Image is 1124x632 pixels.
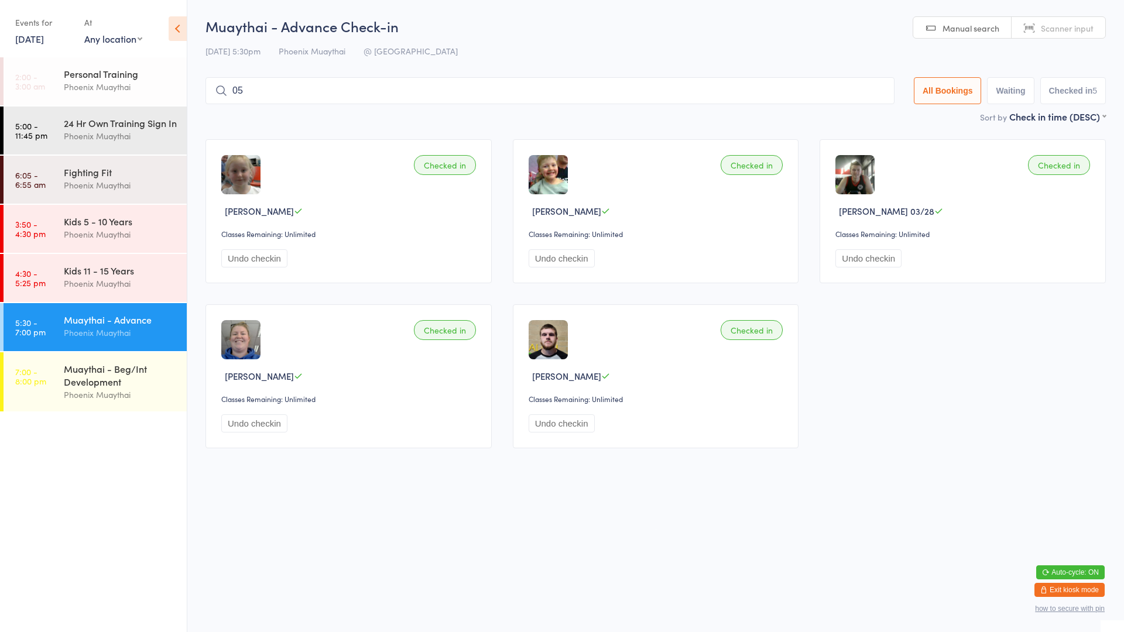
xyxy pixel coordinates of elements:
[279,45,345,57] span: Phoenix Muaythai
[64,116,177,129] div: 24 Hr Own Training Sign In
[64,80,177,94] div: Phoenix Muaythai
[721,320,783,340] div: Checked in
[221,249,287,267] button: Undo checkin
[221,320,261,359] img: image1722655395.png
[1040,77,1106,104] button: Checked in5
[64,313,177,326] div: Muaythai - Advance
[64,166,177,178] div: Fighting Fit
[84,32,142,45] div: Any location
[4,254,187,302] a: 4:30 -5:25 pmKids 11 - 15 YearsPhoenix Muaythai
[1036,565,1105,579] button: Auto-cycle: ON
[980,111,1007,123] label: Sort by
[835,155,875,194] img: image1722655067.png
[1035,604,1105,613] button: how to secure with pin
[15,170,46,189] time: 6:05 - 6:55 am
[64,67,177,80] div: Personal Training
[4,205,187,253] a: 3:50 -4:30 pmKids 5 - 10 YearsPhoenix Muaythai
[1041,22,1094,34] span: Scanner input
[221,414,287,432] button: Undo checkin
[4,156,187,204] a: 6:05 -6:55 amFighting FitPhoenix Muaythai
[529,394,787,404] div: Classes Remaining: Unlimited
[15,121,47,140] time: 5:00 - 11:45 pm
[225,370,294,382] span: [PERSON_NAME]
[914,77,982,104] button: All Bookings
[529,320,568,359] img: image1722655087.png
[221,394,479,404] div: Classes Remaining: Unlimited
[839,205,934,217] span: [PERSON_NAME] 03/28
[4,57,187,105] a: 2:00 -3:00 amPersonal TrainingPhoenix Muaythai
[15,13,73,32] div: Events for
[205,16,1106,36] h2: Muaythai - Advance Check-in
[64,129,177,143] div: Phoenix Muaythai
[64,178,177,192] div: Phoenix Muaythai
[221,155,261,194] img: image1723436391.png
[4,107,187,154] a: 5:00 -11:45 pm24 Hr Own Training Sign InPhoenix Muaythai
[943,22,999,34] span: Manual search
[15,32,44,45] a: [DATE]
[15,367,46,386] time: 7:00 - 8:00 pm
[64,215,177,228] div: Kids 5 - 10 Years
[15,318,46,336] time: 5:30 - 7:00 pm
[1009,110,1106,123] div: Check in time (DESC)
[15,72,45,91] time: 2:00 - 3:00 am
[529,414,595,432] button: Undo checkin
[835,249,902,267] button: Undo checkin
[532,205,601,217] span: [PERSON_NAME]
[529,229,787,239] div: Classes Remaining: Unlimited
[64,277,177,290] div: Phoenix Muaythai
[364,45,458,57] span: @ [GEOGRAPHIC_DATA]
[529,249,595,267] button: Undo checkin
[835,229,1094,239] div: Classes Remaining: Unlimited
[64,228,177,241] div: Phoenix Muaythai
[205,77,895,104] input: Search
[4,352,187,411] a: 7:00 -8:00 pmMuaythai - Beg/Int DevelopmentPhoenix Muaythai
[64,326,177,339] div: Phoenix Muaythai
[532,370,601,382] span: [PERSON_NAME]
[1092,86,1097,95] div: 5
[15,219,46,238] time: 3:50 - 4:30 pm
[4,303,187,351] a: 5:30 -7:00 pmMuaythai - AdvancePhoenix Muaythai
[987,77,1034,104] button: Waiting
[721,155,783,175] div: Checked in
[1028,155,1090,175] div: Checked in
[205,45,261,57] span: [DATE] 5:30pm
[414,155,476,175] div: Checked in
[225,205,294,217] span: [PERSON_NAME]
[64,362,177,388] div: Muaythai - Beg/Int Development
[15,269,46,287] time: 4:30 - 5:25 pm
[1034,583,1105,597] button: Exit kiosk mode
[414,320,476,340] div: Checked in
[64,264,177,277] div: Kids 11 - 15 Years
[64,388,177,401] div: Phoenix Muaythai
[84,13,142,32] div: At
[529,155,568,194] img: image1723285118.png
[221,229,479,239] div: Classes Remaining: Unlimited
